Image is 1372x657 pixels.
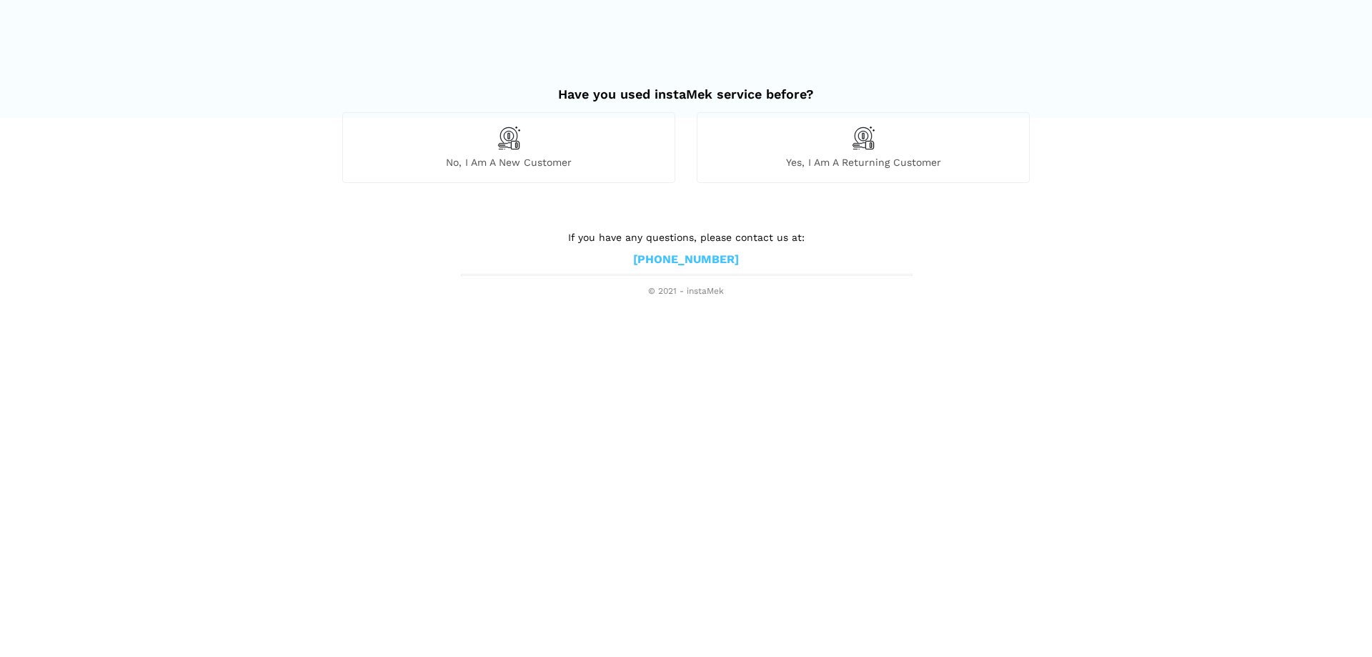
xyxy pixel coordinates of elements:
span: © 2021 - instaMek [461,286,911,297]
span: No, I am a new customer [343,156,675,169]
p: If you have any questions, please contact us at: [461,229,911,245]
a: [PHONE_NUMBER] [633,252,739,267]
h2: Have you used instaMek service before? [342,72,1030,102]
span: Yes, I am a returning customer [697,156,1029,169]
